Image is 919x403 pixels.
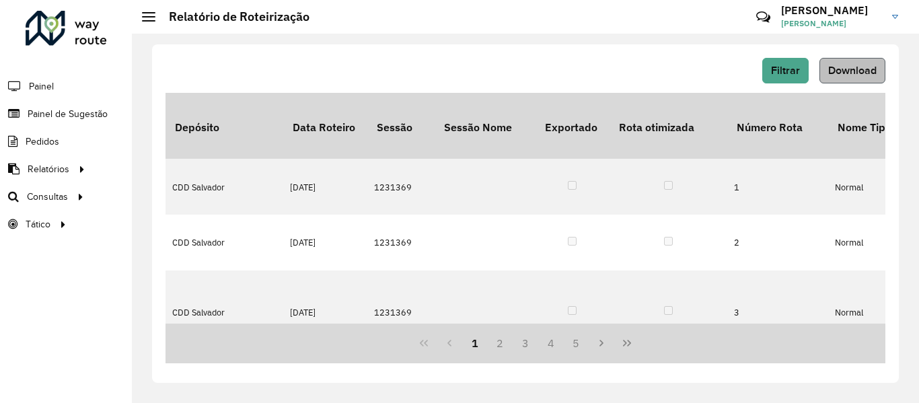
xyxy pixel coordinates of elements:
a: Contato Rápido [749,3,778,32]
font: [PERSON_NAME] [781,3,868,17]
font: [PERSON_NAME] [781,18,846,28]
font: Número Rota [737,120,803,134]
font: 3 [522,336,529,350]
font: Normal [835,182,863,193]
font: [DATE] [290,237,316,248]
font: 1231369 [374,237,412,248]
font: 5 [573,336,579,350]
font: Consultas [27,192,68,202]
font: Normal [835,237,863,248]
font: 2 [734,237,739,248]
font: 1 [472,336,478,350]
font: Tático [26,219,50,229]
font: 1231369 [374,182,412,193]
font: 1 [734,182,739,193]
button: Download [819,58,885,83]
font: Sessão [377,120,412,134]
button: 5 [564,330,589,356]
button: 4 [538,330,564,356]
button: Última página [614,330,640,356]
font: Sessão Nome [444,120,512,134]
font: Exportado [545,120,597,134]
font: Nome Tipo Rota [838,120,918,134]
font: 4 [548,336,554,350]
button: Próxima página [589,330,614,356]
font: Painel de Sugestão [28,109,108,119]
font: CDD Salvador [172,237,225,248]
button: 2 [487,330,513,356]
font: CDD Salvador [172,182,225,193]
font: Relatórios [28,164,69,174]
font: Depósito [175,120,219,134]
font: [DATE] [290,182,316,193]
font: Relatório de Roteirização [169,9,309,24]
font: CDD Salvador [172,307,225,318]
font: Filtrar [771,65,800,76]
button: Filtrar [762,58,809,83]
button: 1 [462,330,488,356]
button: 3 [513,330,538,356]
font: Normal [835,307,863,318]
font: Data Roteiro [293,120,355,134]
font: 3 [734,307,739,318]
font: Download [828,65,877,76]
font: 1231369 [374,307,412,318]
font: [DATE] [290,307,316,318]
font: 2 [497,336,503,350]
font: Painel [29,81,54,91]
font: Rota otimizada [619,120,694,134]
font: Pedidos [26,137,59,147]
